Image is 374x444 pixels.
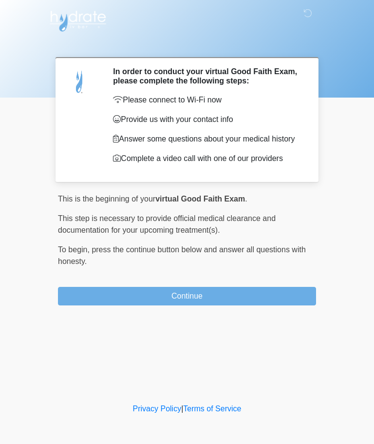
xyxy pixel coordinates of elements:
[58,195,155,203] span: This is the beginning of your
[113,133,301,145] p: Answer some questions about your medical history
[245,195,247,203] span: .
[113,67,301,85] h2: In order to conduct your virtual Good Faith Exam, please complete the following steps:
[183,404,241,413] a: Terms of Service
[58,245,92,254] span: To begin,
[51,35,323,53] h1: ‎ ‎ ‎ ‎
[58,214,276,234] span: This step is necessary to provide official medical clearance and documentation for your upcoming ...
[155,195,245,203] strong: virtual Good Faith Exam
[133,404,182,413] a: Privacy Policy
[113,114,301,125] p: Provide us with your contact info
[58,245,306,265] span: press the continue button below and answer all questions with honesty.
[48,7,108,32] img: Hydrate IV Bar - Arcadia Logo
[65,67,94,96] img: Agent Avatar
[181,404,183,413] a: |
[113,153,301,164] p: Complete a video call with one of our providers
[58,287,316,305] button: Continue
[113,94,301,106] p: Please connect to Wi-Fi now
